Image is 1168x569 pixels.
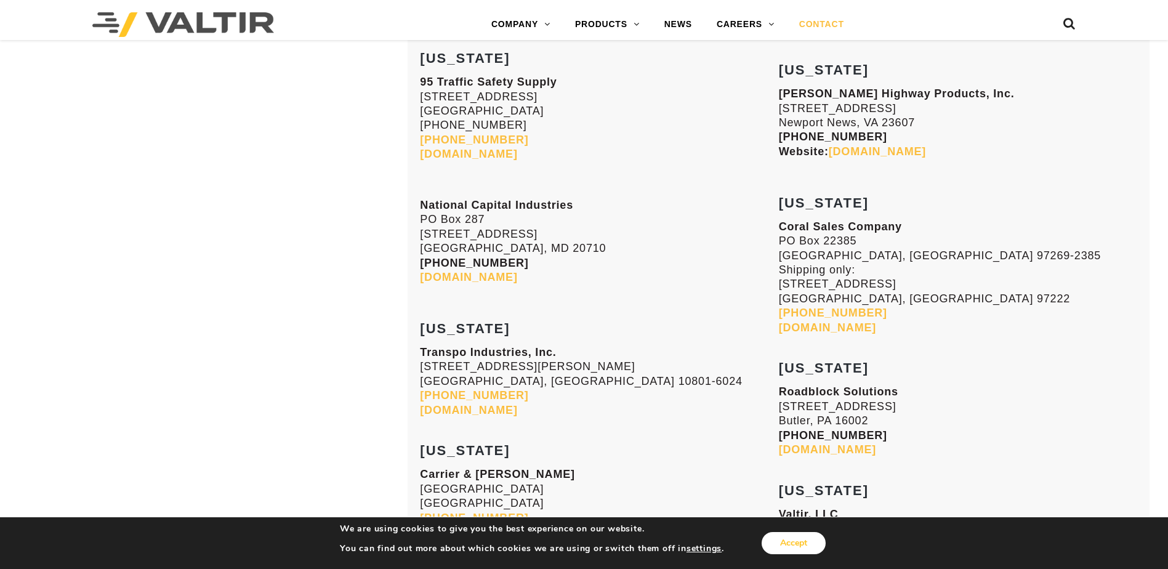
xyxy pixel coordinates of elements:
[420,345,778,418] p: [STREET_ADDRESS][PERSON_NAME] [GEOGRAPHIC_DATA], [GEOGRAPHIC_DATA] 10801-6024
[779,321,876,334] a: [DOMAIN_NAME]
[340,523,724,535] p: We are using cookies to give you the best experience on our website.
[420,512,528,524] a: [PHONE_NUMBER]
[652,12,704,37] a: NEWS
[420,134,528,146] a: [PHONE_NUMBER]
[92,12,274,37] img: Valtir
[779,360,869,376] strong: [US_STATE]
[779,131,926,157] strong: [PHONE_NUMBER] Website:
[779,87,1015,100] strong: [PERSON_NAME] Highway Products, Inc.
[563,12,652,37] a: PRODUCTS
[479,12,563,37] a: COMPANY
[420,467,778,539] p: [GEOGRAPHIC_DATA] [GEOGRAPHIC_DATA]
[420,198,778,284] p: PO Box 287 [STREET_ADDRESS] [GEOGRAPHIC_DATA], MD 20710
[829,145,926,158] a: [DOMAIN_NAME]
[420,76,557,88] strong: 95 Traffic Safety Supply
[779,195,869,211] strong: [US_STATE]
[687,543,722,554] button: settings
[779,385,1137,457] p: [STREET_ADDRESS] Butler, PA 16002
[779,385,898,398] strong: Roadblock Solutions
[420,257,528,269] strong: [PHONE_NUMBER]
[340,543,724,554] p: You can find out more about which cookies we are using or switch them off in .
[779,443,876,456] a: [DOMAIN_NAME]
[420,389,528,402] a: [PHONE_NUMBER]
[779,220,902,233] strong: Coral Sales Company
[420,443,510,458] strong: [US_STATE]
[779,429,887,456] strong: [PHONE_NUMBER]
[420,346,556,358] strong: Transpo Industries, Inc.
[779,307,887,319] a: [PHONE_NUMBER]
[420,199,573,211] strong: National Capital Industries
[779,220,1137,335] p: PO Box 22385 [GEOGRAPHIC_DATA], [GEOGRAPHIC_DATA] 97269-2385 Shipping only: [STREET_ADDRESS] [GEO...
[420,50,510,66] strong: [US_STATE]
[787,12,856,37] a: CONTACT
[704,12,787,37] a: CAREERS
[420,271,517,283] a: [DOMAIN_NAME]
[779,508,839,520] strong: Valtir, LLC
[420,404,517,416] a: [DOMAIN_NAME]
[420,468,574,480] strong: Carrier & [PERSON_NAME]
[779,483,869,498] strong: [US_STATE]
[779,87,1137,159] p: [STREET_ADDRESS] Newport News, VA 23607
[779,62,869,78] strong: [US_STATE]
[420,75,778,161] p: [STREET_ADDRESS] [GEOGRAPHIC_DATA] [PHONE_NUMBER]
[420,321,510,336] strong: [US_STATE]
[762,532,826,554] button: Accept
[420,148,517,160] a: [DOMAIN_NAME]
